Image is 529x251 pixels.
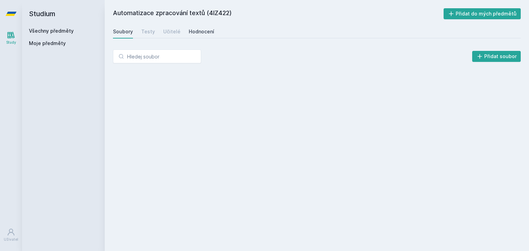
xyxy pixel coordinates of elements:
[141,28,155,35] div: Testy
[189,28,214,35] div: Hodnocení
[444,8,521,19] button: Přidat do mých předmětů
[113,25,133,39] a: Soubory
[1,28,21,48] a: Study
[163,28,180,35] div: Učitelé
[29,28,74,34] a: Všechny předměty
[189,25,214,39] a: Hodnocení
[141,25,155,39] a: Testy
[113,8,444,19] h2: Automatizace zpracování textů (4IZ422)
[6,40,16,45] div: Study
[472,51,521,62] button: Přidat soubor
[29,40,66,47] span: Moje předměty
[113,50,201,63] input: Hledej soubor
[113,28,133,35] div: Soubory
[163,25,180,39] a: Učitelé
[1,225,21,245] a: Uživatel
[4,237,18,242] div: Uživatel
